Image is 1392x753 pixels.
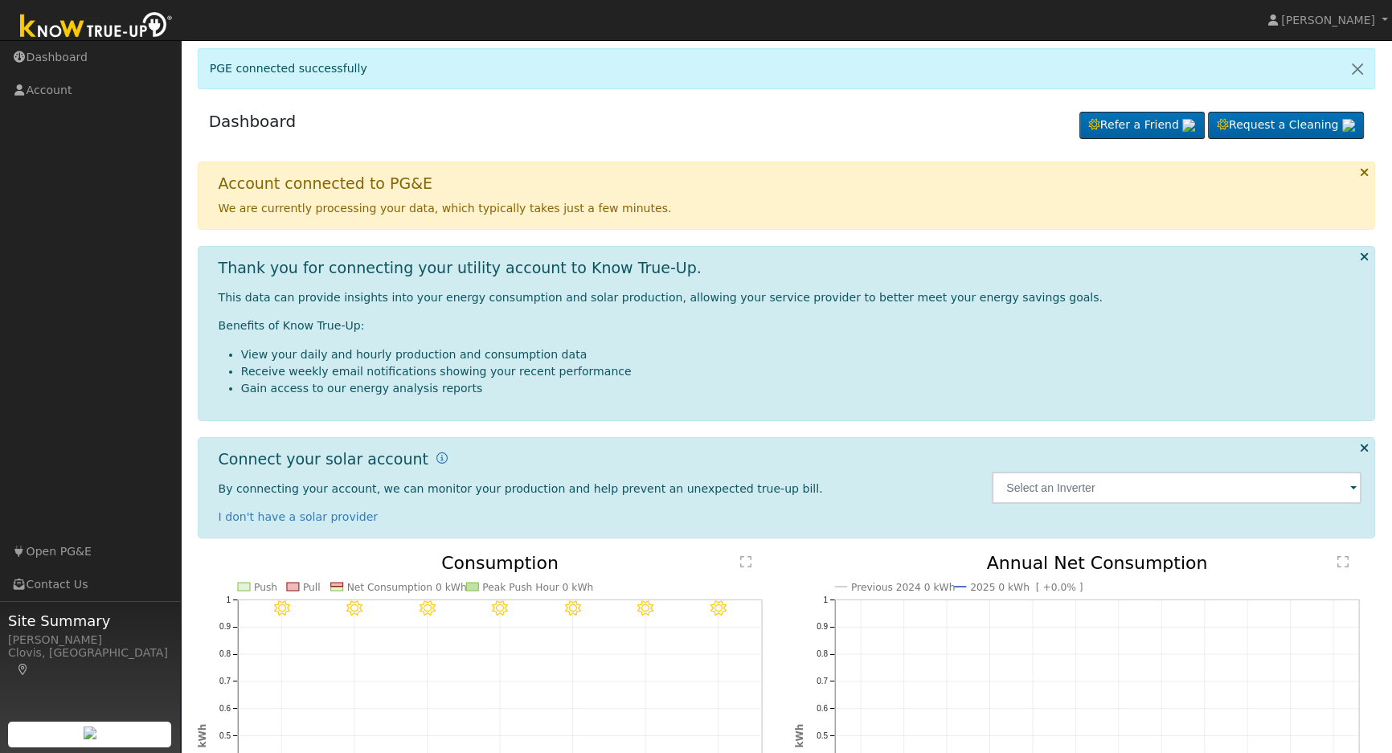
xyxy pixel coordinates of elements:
[226,595,231,604] text: 1
[241,363,1362,380] li: Receive weekly email notifications showing your recent performance
[219,649,231,658] text: 0.8
[219,623,231,632] text: 0.9
[970,582,1083,593] text: 2025 0 kWh [ +0.0% ]
[346,600,362,616] i: 8/15 - Clear
[794,724,805,748] text: kWh
[740,555,751,568] text: 
[219,317,1362,334] p: Benefits of Know True-Up:
[254,582,277,593] text: Push
[565,600,581,616] i: 8/18 - Clear
[851,582,955,593] text: Previous 2024 0 kWh
[492,600,508,616] i: 8/17 - Clear
[219,174,432,193] h1: Account connected to PG&E
[241,380,1362,397] li: Gain access to our energy analysis reports
[1281,14,1375,27] span: [PERSON_NAME]
[817,704,828,713] text: 0.6
[303,582,321,593] text: Pull
[198,48,1376,89] div: PGE connected successfully
[441,553,559,573] text: Consumption
[8,645,172,678] div: Clovis, [GEOGRAPHIC_DATA]
[197,724,208,748] text: kWh
[1337,555,1349,568] text: 
[8,610,172,632] span: Site Summary
[419,600,435,616] i: 8/16 - Clear
[482,582,593,593] text: Peak Push Hour 0 kWh
[817,677,828,685] text: 0.7
[84,726,96,739] img: retrieve
[219,291,1103,304] span: This data can provide insights into your energy consumption and solar production, allowing your s...
[992,472,1361,504] input: Select an Inverter
[219,450,428,469] h1: Connect your solar account
[637,600,653,616] i: 8/19 - Clear
[219,731,231,740] text: 0.5
[710,600,727,616] i: 8/20 - Clear
[241,346,1362,363] li: View your daily and hourly production and consumption data
[219,202,672,215] span: We are currently processing your data, which typically takes just a few minutes.
[219,704,231,713] text: 0.6
[346,582,466,593] text: Net Consumption 0 kWh
[8,632,172,649] div: [PERSON_NAME]
[817,649,828,658] text: 0.8
[273,600,289,616] i: 8/14 - Clear
[1208,112,1364,139] a: Request a Cleaning
[1342,119,1355,132] img: retrieve
[1182,119,1195,132] img: retrieve
[817,731,828,740] text: 0.5
[219,259,702,277] h1: Thank you for connecting your utility account to Know True-Up.
[219,482,823,495] span: By connecting your account, we can monitor your production and help prevent an unexpected true-up...
[12,9,181,45] img: Know True-Up
[823,595,828,604] text: 1
[1341,49,1374,88] a: Close
[219,677,231,685] text: 0.7
[209,112,297,131] a: Dashboard
[817,623,828,632] text: 0.9
[1079,112,1205,139] a: Refer a Friend
[219,510,379,523] a: I don't have a solar provider
[987,553,1208,573] text: Annual Net Consumption
[16,663,31,676] a: Map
